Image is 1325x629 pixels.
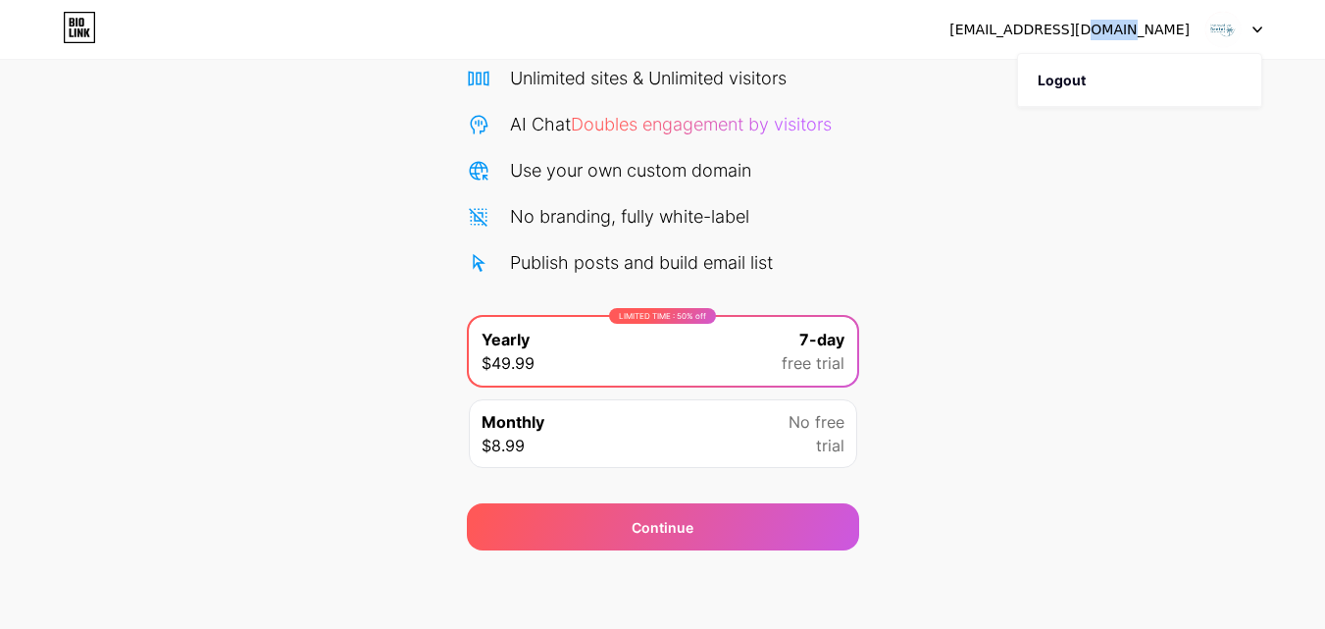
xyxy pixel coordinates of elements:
div: Publish posts and build email list [510,249,773,276]
span: free trial [782,351,844,375]
span: $8.99 [482,434,525,457]
img: Max Gatta [1204,11,1242,48]
div: Use your own custom domain [510,157,751,183]
div: [EMAIL_ADDRESS][DOMAIN_NAME] [949,20,1190,40]
div: Unlimited sites & Unlimited visitors [510,65,787,91]
div: No branding, fully white-label [510,203,749,230]
span: Monthly [482,410,544,434]
div: AI Chat [510,111,832,137]
li: Logout [1018,54,1261,107]
span: $49.99 [482,351,535,375]
span: No free [789,410,844,434]
span: Yearly [482,328,530,351]
span: trial [816,434,844,457]
div: LIMITED TIME : 50% off [609,308,716,324]
span: Continue [632,517,693,538]
span: 7-day [799,328,844,351]
span: Doubles engagement by visitors [571,114,832,134]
